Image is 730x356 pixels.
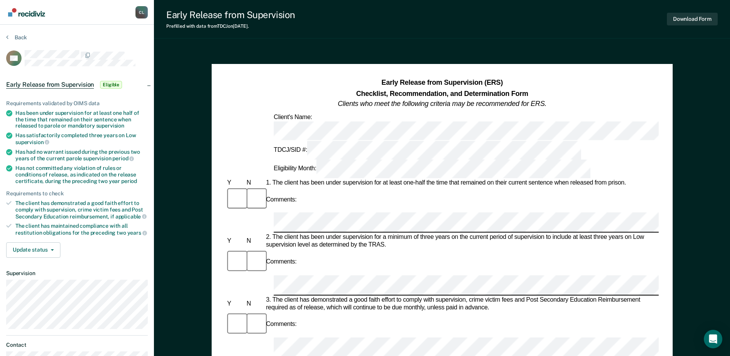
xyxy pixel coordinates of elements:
[245,179,264,187] div: N
[15,132,148,145] div: Has satisfactorily completed three years on Low
[112,155,134,161] span: period
[704,330,722,348] div: Open Intercom Messenger
[15,200,148,220] div: The client has demonstrated a good faith effort to comply with supervision, crime victim fees and...
[121,178,137,184] span: period
[245,238,264,245] div: N
[226,238,245,245] div: Y
[6,342,148,348] dt: Contact
[15,149,148,162] div: Has had no warrant issued during the previous two years of the current parole supervision
[338,100,546,107] em: Clients who meet the following criteria may be recommended for ERS.
[166,24,295,29] div: Prefilled with data from TDCJ on [DATE] .
[272,141,583,160] div: TDCJ/SID #:
[135,6,148,18] div: C L
[264,179,659,187] div: 1. The client has been under supervision for at least one-half the time that remained on their cu...
[100,81,122,89] span: Eligible
[6,190,148,197] div: Requirements to check
[135,6,148,18] button: Profile dropdown button
[264,258,298,266] div: Comments:
[15,223,148,236] div: The client has maintained compliance with all restitution obligations for the preceding two
[15,165,148,184] div: Has not committed any violation of rules or conditions of release, as indicated on the release ce...
[264,296,659,312] div: 3. The client has demonstrated a good faith effort to comply with supervision, crime victim fees ...
[6,100,148,107] div: Requirements validated by OIMS data
[272,160,592,178] div: Eligibility Month:
[96,123,124,129] span: supervision
[226,300,245,308] div: Y
[6,81,94,89] span: Early Release from Supervision
[166,9,295,20] div: Early Release from Supervision
[264,321,298,329] div: Comments:
[264,196,298,203] div: Comments:
[115,213,147,220] span: applicable
[6,270,148,277] dt: Supervision
[6,34,27,41] button: Back
[6,242,60,258] button: Update status
[226,179,245,187] div: Y
[667,13,718,25] button: Download Form
[8,8,45,17] img: Recidiviz
[127,230,147,236] span: years
[264,234,659,249] div: 2. The client has been under supervision for a minimum of three years on the current period of su...
[356,89,528,97] strong: Checklist, Recommendation, and Determination Form
[381,79,503,87] strong: Early Release from Supervision (ERS)
[15,110,148,129] div: Has been under supervision for at least one half of the time that remained on their sentence when...
[245,300,264,308] div: N
[15,139,49,145] span: supervision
